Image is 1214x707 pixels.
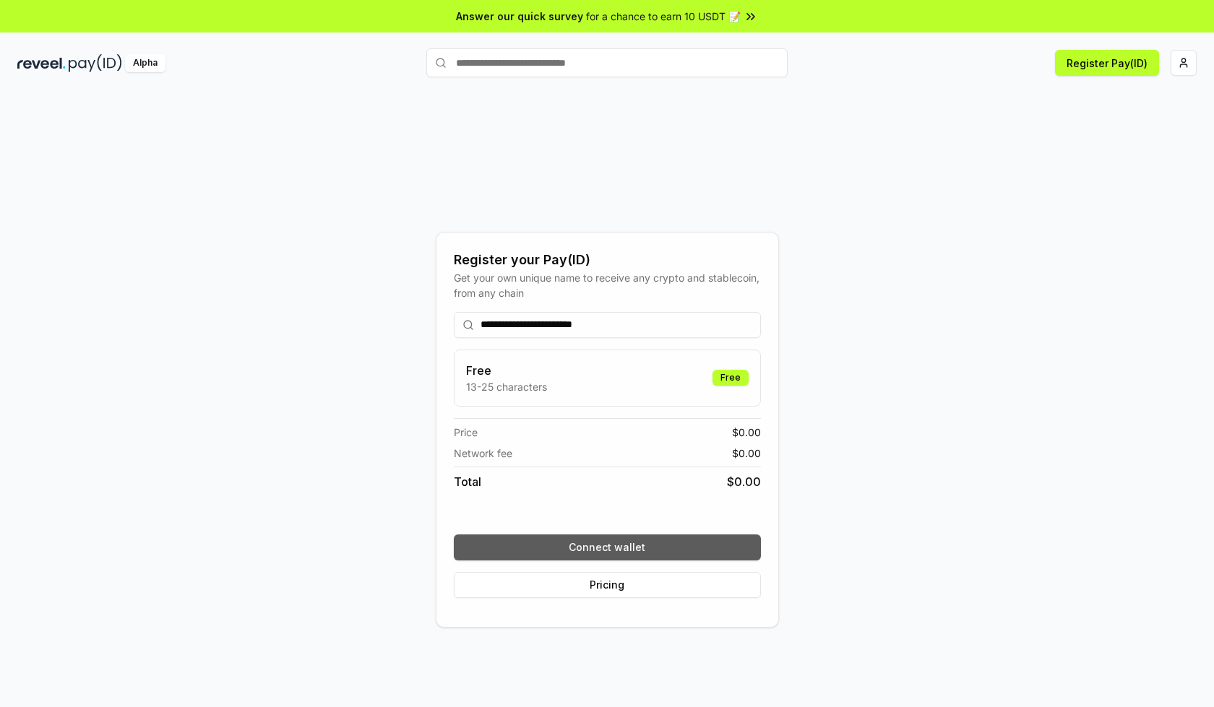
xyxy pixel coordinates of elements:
button: Connect wallet [454,534,761,560]
button: Register Pay(ID) [1055,50,1159,76]
span: Answer our quick survey [456,9,583,24]
div: Register your Pay(ID) [454,250,761,270]
h3: Free [466,362,547,379]
img: reveel_dark [17,54,66,72]
span: Total [454,473,481,490]
div: Free [713,370,749,386]
span: Price [454,425,478,440]
div: Get your own unique name to receive any crypto and stablecoin, from any chain [454,270,761,300]
p: 13-25 characters [466,379,547,394]
span: Network fee [454,446,512,461]
span: $ 0.00 [732,446,761,461]
span: $ 0.00 [732,425,761,440]
img: pay_id [69,54,122,72]
span: for a chance to earn 10 USDT 📝 [586,9,741,24]
span: $ 0.00 [727,473,761,490]
button: Pricing [454,572,761,598]
div: Alpha [125,54,165,72]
